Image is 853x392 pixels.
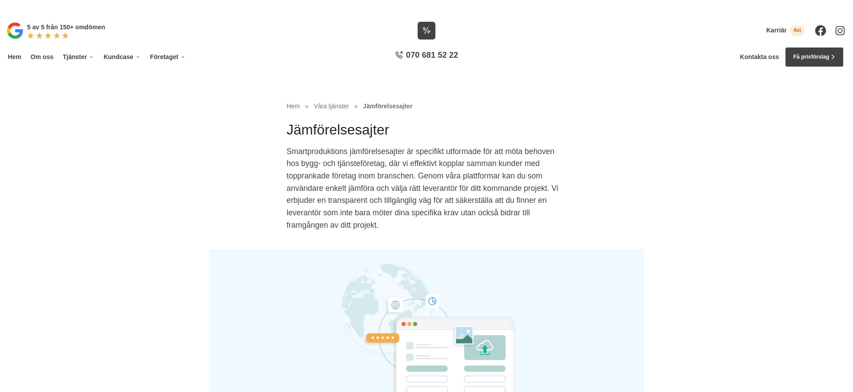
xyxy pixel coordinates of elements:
[406,49,458,61] span: 070 681 52 22
[766,25,805,36] a: Karriär 4st
[314,103,349,110] span: Våra tjänster
[766,27,787,34] span: Karriär
[287,146,566,235] p: Smartproduktions jämförelsesajter är specifikt utformade för att möta behoven hos bygg- och tjäns...
[3,3,850,11] p: Vi vann Årets Unga Företagare i Dalarna 2024 –
[27,22,105,32] p: 5 av 5 från 150+ omdömen
[453,4,526,10] a: Läs pressmeddelandet här!
[740,53,779,61] a: Kontakta oss
[793,53,829,61] span: Få prisförslag
[61,47,96,67] a: Tjänster
[314,103,351,110] a: Våra tjänster
[392,49,461,65] a: 070 681 52 22
[287,103,300,110] a: Hem
[305,101,308,111] span: »
[287,101,566,111] nav: Breadcrumb
[287,120,566,146] h1: Jämförelsesajter
[102,47,142,67] a: Kundcase
[363,103,412,110] a: Jämförelsesajter
[29,47,55,67] a: Om oss
[6,47,23,67] a: Hem
[148,47,187,67] a: Företaget
[790,25,805,36] span: 4st
[785,47,844,67] a: Få prisförslag
[354,101,358,111] span: »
